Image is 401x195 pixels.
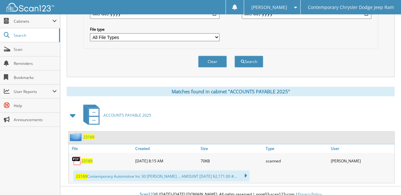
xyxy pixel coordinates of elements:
[70,133,83,141] img: folder2.png
[76,174,87,179] span: 23169
[14,19,52,24] span: Cabinets
[198,56,227,67] button: Clear
[103,113,151,118] span: ACCOUNTS PAYABLE 2025
[329,144,394,153] a: User
[369,164,401,195] iframe: Chat Widget
[69,144,134,153] a: File
[14,47,57,52] span: Scan
[264,154,329,167] div: scanned
[14,103,57,108] span: Help
[67,87,395,96] div: Matches found in cabinet "ACCOUNTS PAYABLE 2025"
[14,117,57,122] span: Announcements
[6,3,54,12] img: scan123-logo-white.svg
[329,154,394,167] div: [PERSON_NAME]
[199,154,264,167] div: 70KB
[251,5,287,9] span: [PERSON_NAME]
[134,154,199,167] div: [DATE] 8:15 AM
[72,156,81,166] img: PDF.png
[73,170,249,181] div: Contemporary Automotive Inc 30 [PERSON_NAME] ... AMOUNT [DATE] $2,171.00 #...
[90,27,219,32] label: File type
[134,144,199,153] a: Created
[264,144,329,153] a: Type
[308,5,394,9] span: Contemporary Chrysler Dodge Jeep Ram
[14,89,52,94] span: User Reports
[81,158,93,164] a: 23169
[14,33,56,38] span: Search
[79,103,151,128] a: ACCOUNTS PAYABLE 2025
[14,61,57,66] span: Reminders
[14,75,57,80] span: Bookmarks
[234,56,263,67] button: Search
[83,134,94,140] a: 23169
[199,144,264,153] a: Size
